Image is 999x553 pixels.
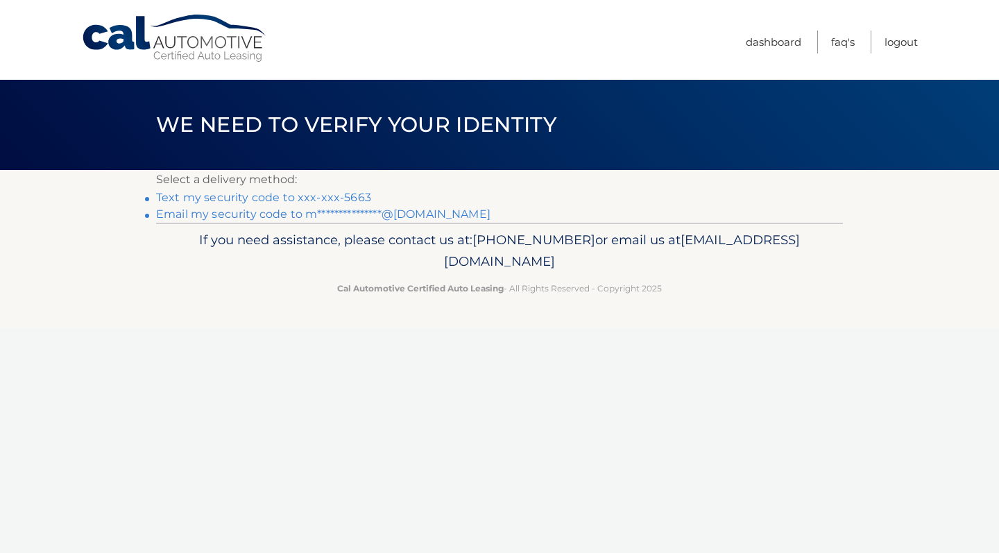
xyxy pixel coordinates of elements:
a: Logout [885,31,918,53]
span: [PHONE_NUMBER] [472,232,595,248]
span: We need to verify your identity [156,112,556,137]
strong: Cal Automotive Certified Auto Leasing [337,283,504,293]
a: Text my security code to xxx-xxx-5663 [156,191,371,204]
p: Select a delivery method: [156,170,843,189]
p: If you need assistance, please contact us at: or email us at [165,229,834,273]
a: FAQ's [831,31,855,53]
p: - All Rights Reserved - Copyright 2025 [165,281,834,296]
a: Cal Automotive [81,14,268,63]
a: Dashboard [746,31,801,53]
